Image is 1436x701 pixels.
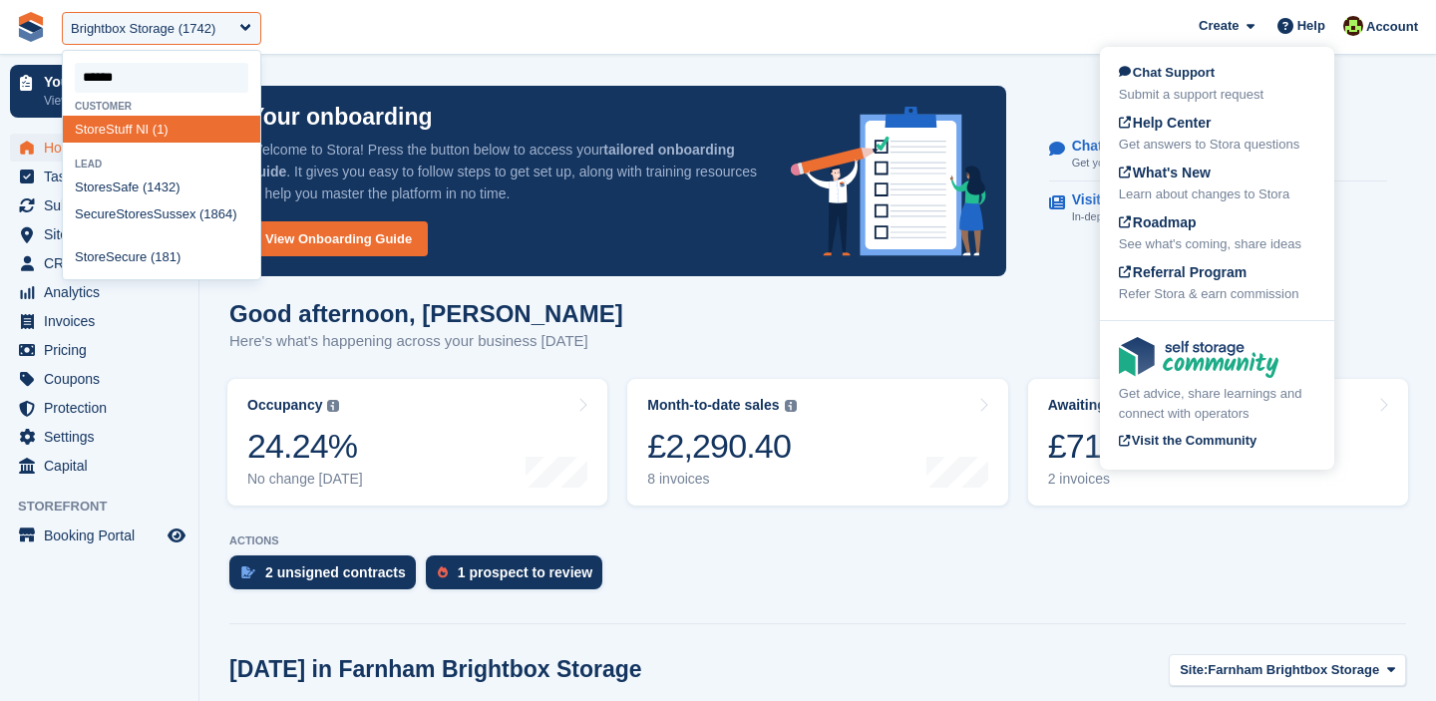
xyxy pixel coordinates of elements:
a: View Onboarding Guide [249,221,428,256]
img: icon-info-grey-7440780725fd019a000dd9b08b2336e03edf1995a4989e88bcd33f0948082b44.svg [327,400,339,412]
span: Roadmap [1119,214,1197,230]
span: StoreS [75,249,115,264]
span: Account [1366,17,1418,37]
span: Chat Support [1119,65,1215,80]
div: Customer [63,101,260,112]
div: 24.24% [247,426,363,467]
span: Farnham Brightbox Storage [1208,660,1379,680]
p: ACTIONS [229,534,1406,547]
div: ecure (181) [63,244,260,271]
div: Submit a support request [1119,85,1315,105]
span: Booking Portal [44,522,164,549]
img: community-logo-e120dcb29bea30313fccf008a00513ea5fe9ad107b9d62852cae38739ed8438e.svg [1119,337,1278,378]
div: 1 prospect to review [458,564,592,580]
img: contract_signature_icon-13c848040528278c33f63329250d36e43548de30e8caae1d1a13099fd9432cc5.svg [241,566,255,578]
span: Invoices [44,307,164,335]
p: Your onboarding [44,75,163,89]
div: Brightbox Storage (1742) [71,19,215,39]
div: 2 invoices [1048,471,1185,488]
h2: [DATE] in Farnham Brightbox Storage [229,656,642,683]
span: Tasks [44,163,164,190]
span: Coupons [44,365,164,393]
img: prospect-51fa495bee0391a8d652442698ab0144808aea92771e9ea1ae160a38d050c398.svg [438,566,448,578]
div: Secure Sussex (1864) [63,201,260,228]
div: Safe (1432) [63,175,260,201]
span: Settings [44,423,164,451]
span: Help [1297,16,1325,36]
span: Visit the Community [1119,433,1256,448]
span: Sites [44,220,164,248]
a: menu [10,191,188,219]
p: Chat to support [1072,138,1231,155]
a: menu [10,365,188,393]
a: menu [10,394,188,422]
a: What's New Learn about changes to Stora [1119,163,1315,204]
p: Visit the help center [1072,191,1241,208]
img: onboarding-info-6c161a55d2c0e0a8cae90662b2fe09162a5109e8cc188191df67fb4f79e88e88.svg [791,107,986,256]
div: 2 unsigned contracts [265,564,406,580]
div: Refer Stora & earn commission [1119,284,1315,304]
span: Help Center [1119,115,1212,131]
span: StoreS [75,122,115,137]
div: tuff NI (1) [63,116,260,143]
a: Your onboarding View next steps [10,65,188,118]
a: 1 prospect to review [426,555,612,599]
span: Site: [1180,660,1208,680]
div: Occupancy [247,397,322,414]
img: icon-info-grey-7440780725fd019a000dd9b08b2336e03edf1995a4989e88bcd33f0948082b44.svg [785,400,797,412]
button: Site: Farnham Brightbox Storage [1169,654,1406,687]
p: Here's what's happening across your business [DATE] [229,330,623,353]
span: Analytics [44,278,164,306]
div: See what's coming, share ideas [1119,234,1315,254]
span: Pricing [44,336,164,364]
span: Subscriptions [44,191,164,219]
div: Learn about changes to Stora [1119,184,1315,204]
p: Welcome to Stora! Press the button below to access your . It gives you easy to follow steps to ge... [249,139,759,204]
div: 8 invoices [647,471,796,488]
a: menu [10,452,188,480]
p: Get your Stora questions answered. [1072,155,1247,172]
div: £2,290.40 [647,426,796,467]
span: Capital [44,452,164,480]
img: Catherine Coffey [1343,16,1363,36]
a: Month-to-date sales £2,290.40 8 invoices [627,379,1007,506]
a: menu [10,249,188,277]
a: Occupancy 24.24% No change [DATE] [227,379,607,506]
div: Get advice, share learnings and connect with operators [1119,384,1315,423]
a: Chat to support Get your Stora questions answered. [1049,128,1387,182]
img: stora-icon-8386f47178a22dfd0bd8f6a31ec36ba5ce8667c1dd55bd0f319d3a0aa187defe.svg [16,12,46,42]
p: View next steps [44,92,163,110]
div: No change [DATE] [247,471,363,488]
a: menu [10,134,188,162]
div: £710.40 [1048,426,1185,467]
a: menu [10,522,188,549]
span: Storefront [18,497,198,517]
h1: Good afternoon, [PERSON_NAME] [229,300,623,327]
a: Visit the help center In-depth set up guides and resources. [1049,181,1387,235]
div: Get answers to Stora questions [1119,135,1315,155]
span: Protection [44,394,164,422]
a: 2 unsigned contracts [229,555,426,599]
a: Help Center Get answers to Stora questions [1119,113,1315,155]
a: menu [10,220,188,248]
span: Home [44,134,164,162]
span: What's New [1119,165,1211,180]
a: menu [10,307,188,335]
span: Create [1199,16,1239,36]
div: Awaiting payment [1048,397,1168,414]
a: Referral Program Refer Stora & earn commission [1119,262,1315,304]
a: menu [10,278,188,306]
a: menu [10,163,188,190]
a: menu [10,336,188,364]
span: Referral Program [1119,264,1247,280]
a: Awaiting payment £710.40 2 invoices [1028,379,1408,506]
p: Your onboarding [249,106,433,129]
span: Stores [116,206,154,221]
p: In-depth set up guides and resources. [1072,208,1256,225]
a: Roadmap See what's coming, share ideas [1119,212,1315,254]
a: menu [10,423,188,451]
div: Lead [63,159,260,170]
div: Month-to-date sales [647,397,779,414]
a: Preview store [165,524,188,547]
span: CRM [44,249,164,277]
